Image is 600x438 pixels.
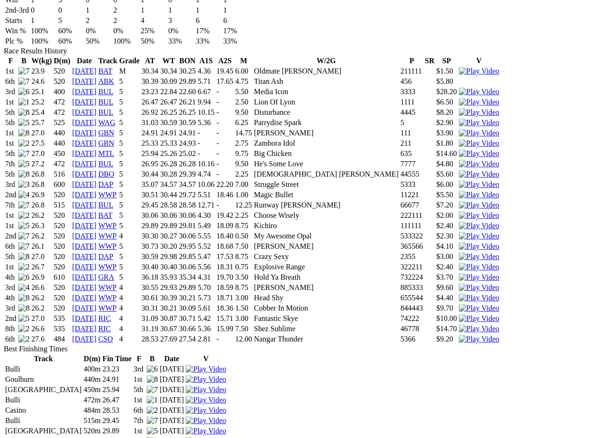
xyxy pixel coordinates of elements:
[98,222,117,230] a: WWP
[147,416,158,425] img: 7
[400,56,423,66] th: P
[179,56,196,66] th: BON
[216,67,234,76] td: 19.45
[223,26,249,36] td: 17%
[72,242,97,250] a: [DATE]
[436,77,457,86] td: $5.80
[216,118,234,127] td: -
[98,294,117,302] a: WWP
[5,6,30,15] td: 2nd-3rd
[85,6,112,15] td: 1
[197,77,215,86] td: 5.71
[141,108,159,117] td: 26.92
[223,37,249,46] td: 33%
[459,294,499,302] img: Play Video
[72,252,97,260] a: [DATE]
[72,119,97,126] a: [DATE]
[113,16,140,25] td: 2
[459,273,499,281] a: View replay
[186,396,226,404] img: Play Video
[85,26,112,36] td: 0%
[459,191,499,199] img: Play Video
[186,365,226,373] a: View replay
[168,6,195,15] td: 1
[459,180,499,189] img: Play Video
[72,232,97,240] a: [DATE]
[400,97,423,107] td: 1111
[98,139,114,147] a: GBN
[98,149,114,157] a: MTL
[5,77,17,86] td: 6th
[98,201,113,209] a: BUL
[18,232,30,240] img: 7
[459,294,499,302] a: View replay
[235,56,253,66] th: M
[119,67,140,76] td: M
[72,88,97,96] a: [DATE]
[147,396,158,404] img: 1
[459,304,499,312] img: Play Video
[113,26,140,36] td: 0%
[197,118,215,127] td: 5.36
[98,283,117,291] a: WWP
[98,67,112,75] a: BAT
[98,180,113,188] a: DAP
[195,6,222,15] td: 1
[254,67,399,76] td: Oldmate [PERSON_NAME]
[400,77,423,86] td: 456
[18,88,30,96] img: 6
[459,180,499,188] a: View replay
[18,56,30,66] th: B
[72,191,97,199] a: [DATE]
[459,201,499,209] a: View replay
[119,87,140,97] td: 5
[235,87,253,97] td: 5.50
[459,232,499,240] img: Play Video
[72,201,97,209] a: [DATE]
[436,67,457,76] td: $1.50
[179,77,196,86] td: 29.89
[458,56,500,66] th: V
[147,427,158,435] img: 5
[72,294,97,302] a: [DATE]
[72,222,97,230] a: [DATE]
[160,56,178,66] th: WT
[400,67,423,76] td: 211111
[98,314,111,322] a: RIC
[72,314,97,322] a: [DATE]
[72,211,97,219] a: [DATE]
[235,108,253,117] td: 9.50
[98,252,113,260] a: DAP
[459,119,499,127] img: Play Video
[98,170,114,178] a: DBO
[72,335,97,343] a: [DATE]
[147,406,158,415] img: 2
[18,201,30,209] img: 7
[53,108,71,117] td: 472
[119,128,140,138] td: 5
[459,149,499,158] img: Play Video
[18,180,30,189] img: 3
[147,365,158,373] img: 6
[141,67,159,76] td: 30.34
[98,108,113,116] a: BUL
[436,108,457,117] td: $8.20
[18,304,30,312] img: 8
[160,87,178,97] td: 22.84
[18,191,30,199] img: 4
[160,97,178,107] td: 26.47
[5,67,17,76] td: 1st
[72,67,97,75] a: [DATE]
[98,119,115,126] a: WAG
[459,335,499,343] a: View replay
[160,118,178,127] td: 30.59
[459,201,499,209] img: Play Video
[141,97,159,107] td: 26.47
[179,118,196,127] td: 30.59
[31,118,52,127] td: 25.7
[168,37,195,46] td: 33%
[18,222,30,230] img: 5
[254,118,399,127] td: Parrydise Spark
[31,67,52,76] td: 23.9
[98,98,113,106] a: BUL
